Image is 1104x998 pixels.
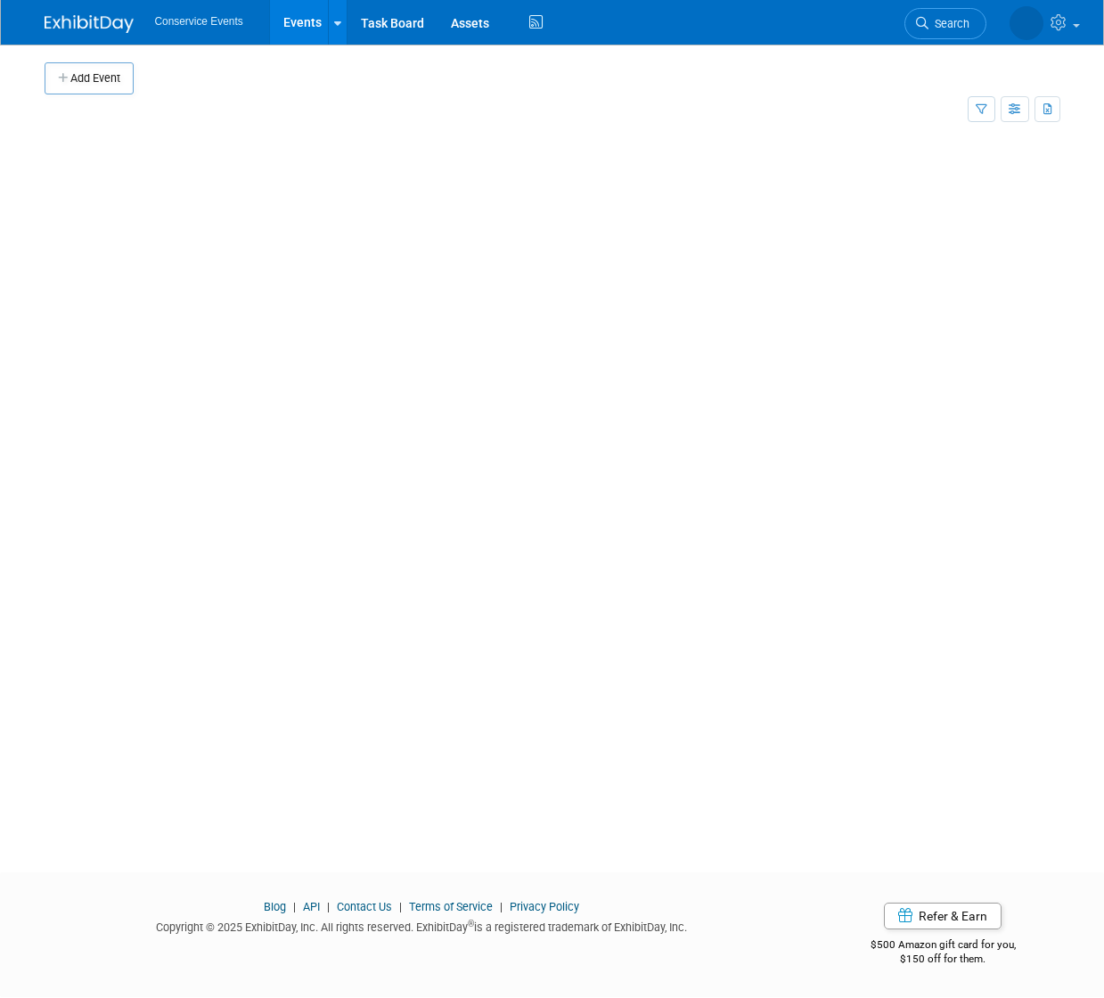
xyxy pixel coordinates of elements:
[337,900,392,913] a: Contact Us
[510,900,579,913] a: Privacy Policy
[264,900,286,913] a: Blog
[1010,6,1043,40] img: Amiee Griffey
[409,900,493,913] a: Terms of Service
[468,919,474,928] sup: ®
[884,903,1002,929] a: Refer & Earn
[323,900,334,913] span: |
[904,8,986,39] a: Search
[495,900,507,913] span: |
[45,62,134,94] button: Add Event
[155,15,243,28] span: Conservice Events
[303,900,320,913] a: API
[45,915,800,936] div: Copyright © 2025 ExhibitDay, Inc. All rights reserved. ExhibitDay is a registered trademark of Ex...
[395,900,406,913] span: |
[928,17,969,30] span: Search
[45,15,134,33] img: ExhibitDay
[826,952,1060,967] div: $150 off for them.
[289,900,300,913] span: |
[826,926,1060,967] div: $500 Amazon gift card for you,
